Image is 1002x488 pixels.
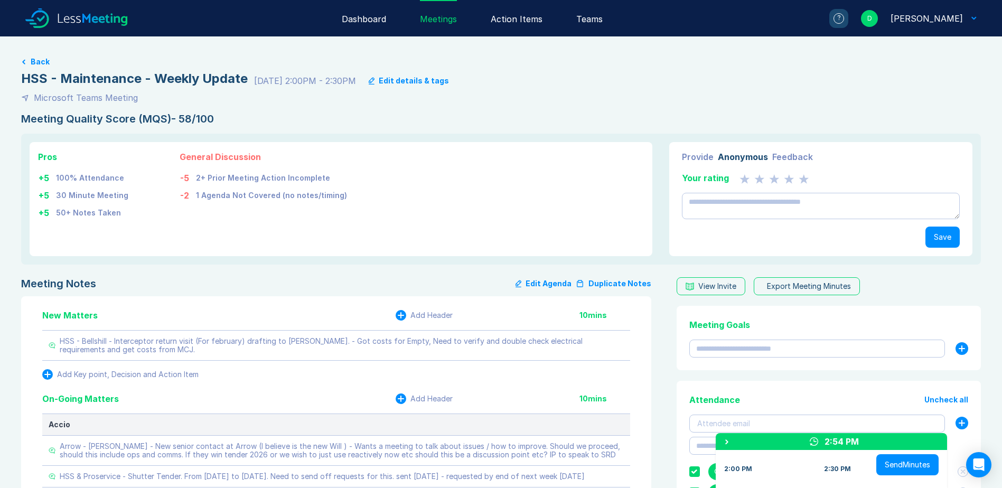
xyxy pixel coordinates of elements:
button: Add Header [396,310,453,321]
div: On-Going Matters [42,392,119,405]
button: Export Meeting Minutes [754,277,860,295]
div: Edit details & tags [379,77,449,85]
div: Microsoft Teams Meeting [34,91,138,104]
button: Save [925,227,960,248]
div: 0 Stars [739,172,809,184]
td: 30 Minute Meeting [55,185,129,202]
div: Your rating [682,172,729,184]
button: View Invite [677,277,745,295]
div: Provide [682,151,714,163]
div: [DATE] 2:00PM - 2:30PM [254,74,356,87]
div: D [861,10,878,27]
div: Pros [38,151,129,163]
button: SendMinutes [876,454,939,475]
div: Export Meeting Minutes [767,282,851,290]
div: General Discussion [180,151,348,163]
div: 2:30 PM [824,465,851,473]
button: Edit details & tags [369,77,449,85]
div: Add Key point, Decision and Action Item [57,370,199,379]
button: Duplicate Notes [576,277,651,290]
div: View Invite [698,282,736,290]
button: Back [31,58,50,66]
div: Add Header [410,311,453,320]
div: David Hayter [891,12,963,25]
div: Open Intercom Messenger [966,452,991,477]
div: Attendance [689,393,740,406]
td: + 5 [38,185,55,202]
td: + 5 [38,202,55,220]
div: Meeting Notes [21,277,96,290]
td: -2 [180,185,195,202]
button: Uncheck all [924,396,968,404]
td: + 5 [38,167,55,185]
div: Accio [49,420,624,429]
div: Arrow - [PERSON_NAME] - New senior contact at Arrow (I believe is the new Will ) - Wants a meetin... [60,442,624,459]
div: HSS & Proservice - Shutter Tender. From [DATE] to [DATE]. Need to send off requests for this. sen... [60,472,585,481]
button: Add Key point, Decision and Action Item [42,369,199,380]
div: G [708,463,725,480]
button: Edit Agenda [516,277,572,290]
div: 2:54 PM [825,435,859,448]
div: ? [834,13,844,24]
div: Meeting Quality Score (MQS) - 58/100 [21,112,981,125]
div: 2:00 PM [724,465,752,473]
div: Add Header [410,395,453,403]
button: Add Header [396,393,453,404]
div: 10 mins [579,395,630,403]
div: Feedback [772,151,813,163]
a: Back [21,58,981,66]
td: -5 [180,167,195,185]
td: 2+ Prior Meeting Action Incomplete [195,167,348,185]
a: ? [817,9,848,28]
td: 100% Attendance [55,167,129,185]
div: Meeting Goals [689,318,968,331]
div: Anonymous [718,151,768,163]
div: New Matters [42,309,98,322]
td: 1 Agenda Not Covered (no notes/timing) [195,185,348,202]
div: HSS - Bellshill - Interceptor return visit (For february) drafting to [PERSON_NAME]. - Got costs ... [60,337,624,354]
div: HSS - Maintenance - Weekly Update [21,70,248,87]
div: 10 mins [579,311,630,320]
td: 50+ Notes Taken [55,202,129,220]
